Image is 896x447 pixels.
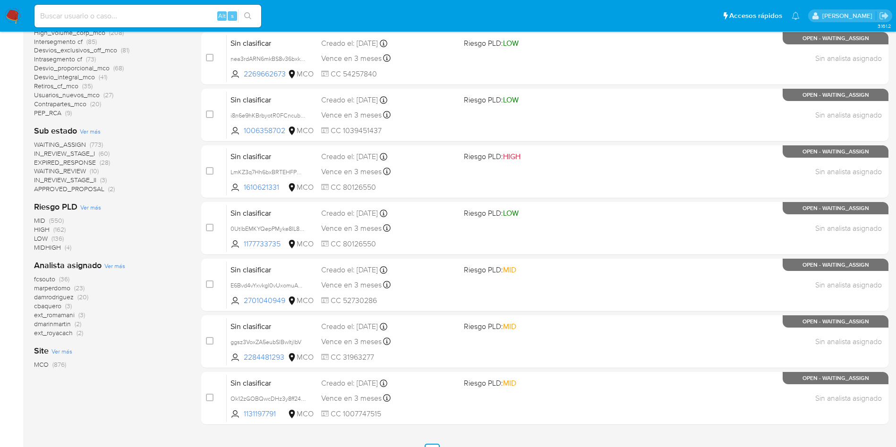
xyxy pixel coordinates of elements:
span: s [231,11,234,20]
span: Alt [218,11,226,20]
a: Salir [879,11,889,21]
a: Notificaciones [792,12,800,20]
span: Accesos rápidos [729,11,782,21]
span: 3.161.2 [878,22,891,30]
button: search-icon [238,9,257,23]
input: Buscar usuario o caso... [34,10,261,22]
p: david.marinmartinez@mercadolibre.com.co [822,11,876,20]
